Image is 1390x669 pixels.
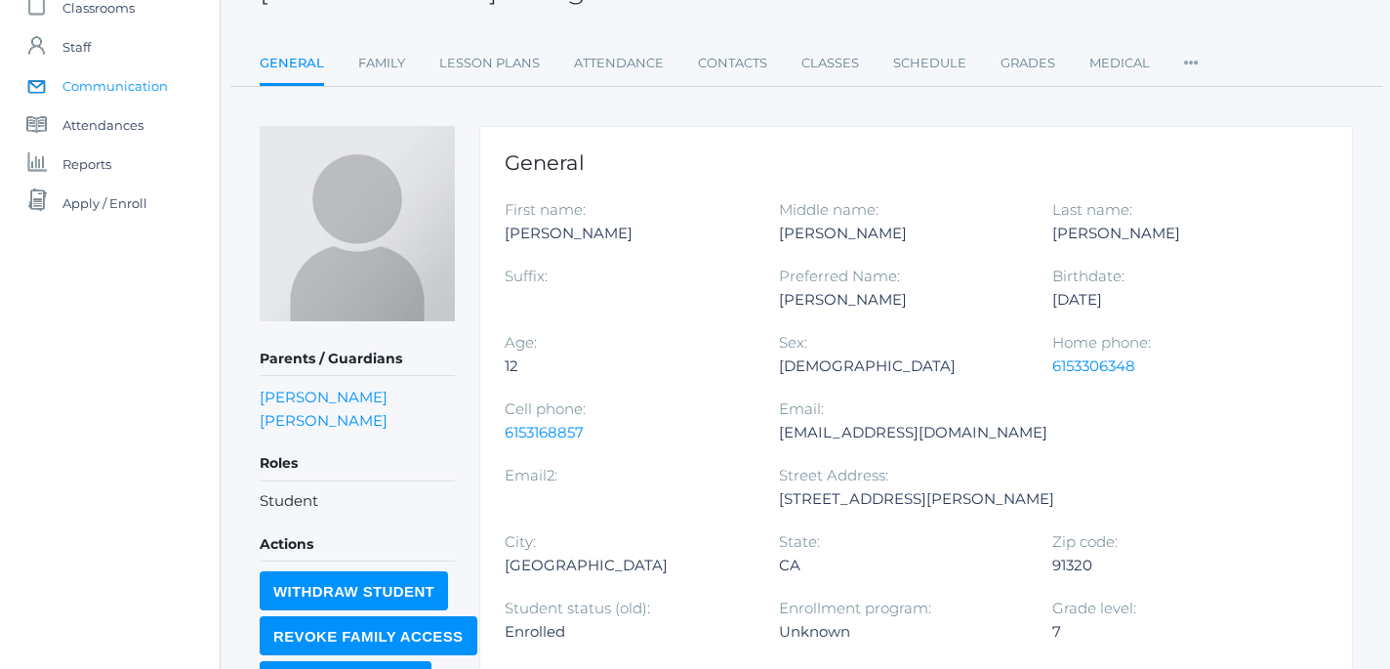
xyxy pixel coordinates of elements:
h5: Roles [260,447,455,481]
label: Preferred Name: [779,267,900,285]
a: Attendance [574,44,664,83]
label: Sex: [779,333,807,352]
span: Reports [62,145,111,184]
label: Student status (old): [505,599,650,617]
a: Classes [801,44,859,83]
label: Zip code: [1052,532,1118,551]
label: Email2: [505,466,557,484]
div: Enrolled [505,620,750,644]
div: 7 [1052,620,1297,644]
a: 6153306348 [1052,356,1135,375]
div: [PERSON_NAME] [1052,222,1297,245]
h5: Parents / Guardians [260,343,455,376]
label: Birthdate: [1052,267,1124,285]
a: Schedule [893,44,966,83]
a: Medical [1089,44,1150,83]
label: Suffix: [505,267,548,285]
div: [PERSON_NAME] [505,222,750,245]
a: [PERSON_NAME] [260,388,388,406]
li: Student [260,490,455,513]
a: General [260,44,324,86]
div: [PERSON_NAME] [779,288,1024,312]
span: Apply / Enroll [62,184,147,223]
div: [DEMOGRAPHIC_DATA] [779,355,1024,378]
a: Contacts [698,44,767,83]
label: State: [779,532,820,551]
div: [GEOGRAPHIC_DATA] [505,554,750,577]
span: Attendances [62,105,143,145]
label: Enrollment program: [779,599,931,617]
label: Cell phone: [505,399,586,418]
label: First name: [505,200,586,219]
a: Family [358,44,405,83]
span: Staff [62,27,91,66]
div: 12 [505,355,750,378]
div: [EMAIL_ADDRESS][DOMAIN_NAME] [779,421,1047,444]
a: Lesson Plans [439,44,540,83]
span: Communication [62,66,168,105]
div: Unknown [779,620,1024,644]
div: [PERSON_NAME] [779,222,1024,245]
label: Grade level: [1052,599,1136,617]
a: 6153168857 [505,423,584,441]
label: Middle name: [779,200,879,219]
h5: Actions [260,528,455,562]
label: City: [505,532,536,551]
img: Berke Emmett [260,126,455,321]
label: Street Address: [779,466,888,484]
label: Last name: [1052,200,1132,219]
input: Revoke Family Access [260,616,477,655]
label: Email: [779,399,824,418]
a: Grades [1001,44,1055,83]
div: [DATE] [1052,288,1297,312]
div: 91320 [1052,554,1297,577]
div: CA [779,554,1024,577]
div: [STREET_ADDRESS][PERSON_NAME] [779,487,1054,511]
h1: General [505,151,1328,174]
input: Withdraw Student [260,571,448,610]
label: Age: [505,333,537,352]
a: [PERSON_NAME] [260,411,388,430]
label: Home phone: [1052,333,1151,352]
